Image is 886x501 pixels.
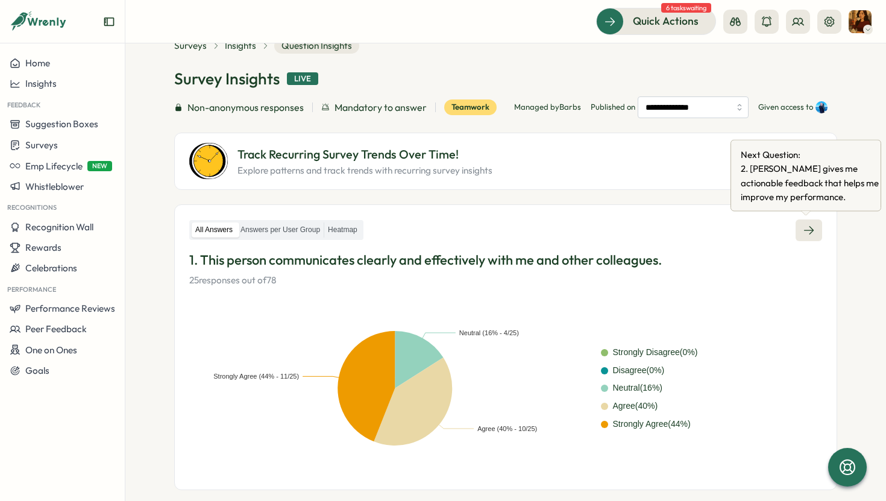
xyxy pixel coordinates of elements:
[25,78,57,89] span: Insights
[213,373,299,380] text: Strongly Agree (44% - 11/25)
[559,102,581,112] span: Barbs
[661,3,711,13] span: 6 tasks waiting
[25,303,115,314] span: Performance Reviews
[335,100,427,115] span: Mandatory to answer
[758,102,813,113] p: Given access to
[849,10,872,33] img: Barbs
[25,181,84,192] span: Whistleblower
[25,118,98,130] span: Suggestion Boxes
[25,57,50,69] span: Home
[174,68,280,89] h1: Survey Insights
[324,222,361,238] label: Heatmap
[237,222,324,238] label: Answers per User Group
[192,222,236,238] label: All Answers
[596,8,716,34] button: Quick Actions
[25,160,83,172] span: Emp Lifecycle
[287,72,318,86] div: Live
[189,274,822,287] p: 25 responses out of 78
[103,16,115,28] button: Expand sidebar
[613,418,691,431] div: Strongly Agree ( 44 %)
[591,96,749,118] span: Published on
[174,39,207,52] a: Surveys
[25,242,61,253] span: Rewards
[613,382,663,395] div: Neutral ( 16 %)
[25,221,93,233] span: Recognition Wall
[633,13,699,29] span: Quick Actions
[613,400,658,413] div: Agree ( 40 %)
[514,102,581,113] p: Managed by
[741,148,885,162] span: Next Question:
[741,162,885,204] span: 2 . [PERSON_NAME] gives me actionable feedback that helps me improve my performance.
[25,344,77,356] span: One on Ones
[613,346,698,359] div: Strongly Disagree ( 0 %)
[459,329,519,336] text: Neutral (16% - 4/25)
[87,161,112,171] span: NEW
[25,262,77,274] span: Celebrations
[237,164,492,177] p: Explore patterns and track trends with recurring survey insights
[25,365,49,376] span: Goals
[274,38,359,54] span: Question Insights
[225,39,256,52] a: Insights
[187,100,304,115] span: Non-anonymous responses
[237,145,492,164] p: Track Recurring Survey Trends Over Time!
[444,99,497,115] div: Teamwork
[189,251,822,269] p: 1. This person communicates clearly and effectively with me and other colleagues.
[815,101,828,113] img: Henry Innis
[25,323,87,335] span: Peer Feedback
[613,364,665,377] div: Disagree ( 0 %)
[25,139,58,151] span: Surveys
[477,425,537,432] text: Agree (40% - 10/25)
